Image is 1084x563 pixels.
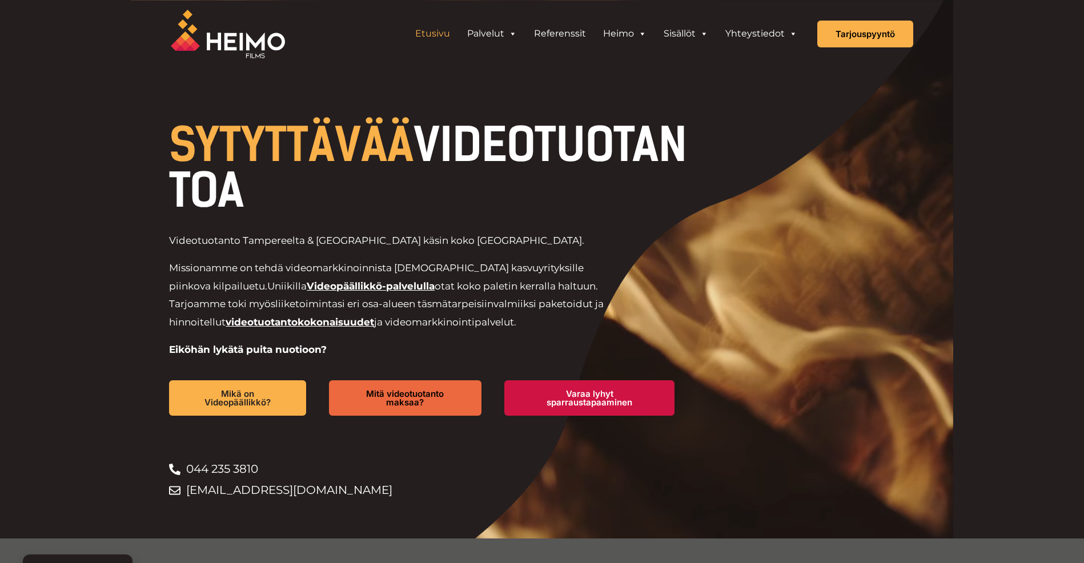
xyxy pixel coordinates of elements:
a: Heimo [595,22,655,45]
p: Videotuotanto Tampereelta & [GEOGRAPHIC_DATA] käsin koko [GEOGRAPHIC_DATA]. [169,232,620,250]
a: Sisällöt [655,22,717,45]
a: [EMAIL_ADDRESS][DOMAIN_NAME] [169,480,697,501]
a: Tarjouspyyntö [817,21,913,47]
span: 044 235 3810 [183,459,258,480]
a: Mikä on Videopäällikkö? [169,380,306,416]
span: ja videomarkkinointipalvelut. [374,316,516,328]
span: [EMAIL_ADDRESS][DOMAIN_NAME] [183,480,392,501]
span: liiketoimintasi eri osa-alueen täsmätarpeisiin [275,298,493,309]
a: Referenssit [525,22,595,45]
span: valmiiksi paketoidut ja hinnoitellut [169,298,604,328]
span: Mikä on Videopäällikkö? [187,389,288,407]
a: 044 235 3810 [169,459,697,480]
aside: Header Widget 1 [401,22,812,45]
a: Etusivu [407,22,459,45]
a: Yhteystiedot [717,22,806,45]
span: SYTYTTÄVÄÄ [169,118,413,172]
a: videotuotantokokonaisuudet [226,316,374,328]
span: Varaa lyhyt sparraustapaaminen [523,389,656,407]
img: Heimo Filmsin logo [171,10,285,58]
strong: Eiköhän lykätä puita nuotioon? [169,344,327,355]
h1: VIDEOTUOTANTOA [169,122,697,214]
p: Missionamme on tehdä videomarkkinoinnista [DEMOGRAPHIC_DATA] kasvuyrityksille piinkova kilpailuetu. [169,259,620,331]
a: Mitä videotuotanto maksaa? [329,380,481,416]
a: Videopäällikkö-palvelulla [307,280,435,292]
a: Palvelut [459,22,525,45]
a: Varaa lyhyt sparraustapaaminen [504,380,675,416]
span: Mitä videotuotanto maksaa? [347,389,463,407]
span: Uniikilla [267,280,307,292]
